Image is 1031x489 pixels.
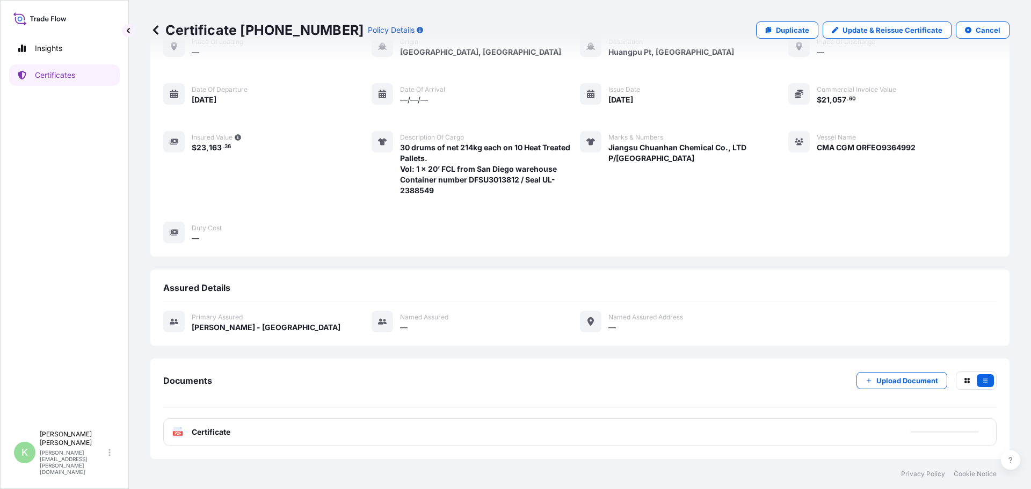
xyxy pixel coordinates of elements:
[222,145,224,149] span: .
[608,133,663,142] span: Marks & Numbers
[400,313,448,322] span: Named Assured
[608,313,683,322] span: Named Assured Address
[192,85,248,94] span: Date of departure
[209,144,222,151] span: 163
[192,133,233,142] span: Insured Value
[956,21,1010,39] button: Cancel
[192,322,340,333] span: [PERSON_NAME] - [GEOGRAPHIC_DATA]
[368,25,415,35] p: Policy Details
[608,94,633,105] span: [DATE]
[21,447,28,458] span: K
[954,470,997,478] a: Cookie Notice
[817,96,822,104] span: $
[175,432,181,435] text: PDF
[35,43,62,54] p: Insights
[192,427,230,437] span: Certificate
[40,430,106,447] p: [PERSON_NAME] [PERSON_NAME]
[197,144,206,151] span: 23
[876,375,938,386] p: Upload Document
[192,224,222,232] span: Duty Cost
[817,142,916,153] span: CMA CGM ORFEO9364992
[9,38,120,59] a: Insights
[192,313,243,322] span: Primary assured
[40,449,106,475] p: [PERSON_NAME][EMAIL_ADDRESS][PERSON_NAME][DOMAIN_NAME]
[776,25,809,35] p: Duplicate
[843,25,942,35] p: Update & Reissue Certificate
[35,70,75,81] p: Certificates
[822,96,830,104] span: 21
[817,133,856,142] span: Vessel Name
[206,144,209,151] span: ,
[9,64,120,86] a: Certificates
[224,145,231,149] span: 36
[400,322,408,333] span: —
[832,96,846,104] span: 057
[823,21,952,39] a: Update & Reissue Certificate
[608,142,746,164] span: Jiangsu Chuanhan Chemical Co., LTD P/[GEOGRAPHIC_DATA]
[608,322,616,333] span: —
[847,97,848,101] span: .
[849,97,856,101] span: 60
[817,85,896,94] span: Commercial Invoice Value
[830,96,832,104] span: ,
[400,142,580,196] span: 30 drums of net 214kg each on 10 Heat Treated Pallets. Vol: 1 x 20’ FCL from San Diego warehouse ...
[756,21,818,39] a: Duplicate
[901,470,945,478] a: Privacy Policy
[400,133,464,142] span: Description of cargo
[150,21,364,39] p: Certificate [PHONE_NUMBER]
[976,25,1000,35] p: Cancel
[856,372,947,389] button: Upload Document
[400,85,445,94] span: Date of arrival
[608,85,640,94] span: Issue Date
[400,94,428,105] span: —/—/—
[163,375,212,386] span: Documents
[192,94,216,105] span: [DATE]
[192,233,199,244] span: —
[192,144,197,151] span: $
[163,282,230,293] span: Assured Details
